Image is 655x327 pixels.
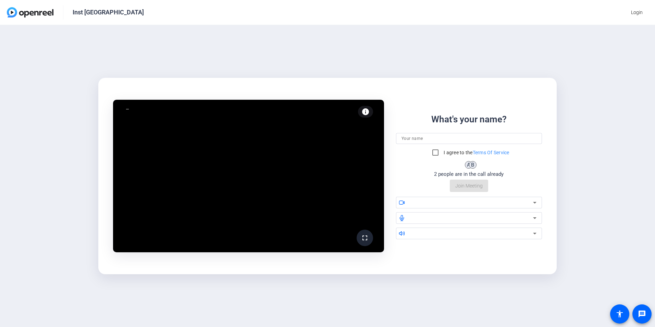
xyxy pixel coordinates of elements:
a: Terms Of Service [473,150,509,155]
label: I agree to the [442,149,509,156]
mat-icon: info [361,108,370,116]
div: Inst [GEOGRAPHIC_DATA] [73,8,144,16]
mat-icon: message [638,310,646,318]
input: Your name [401,134,536,143]
mat-icon: fullscreen [361,234,369,242]
button: Login [626,6,648,19]
span: Login [631,9,643,16]
img: OpenReel logo [7,7,53,17]
mat-icon: accessibility [616,310,624,318]
div: B [469,161,477,169]
div: A [465,161,472,169]
div: 2 people are in the call already [434,170,504,178]
div: What's your name? [431,113,507,126]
